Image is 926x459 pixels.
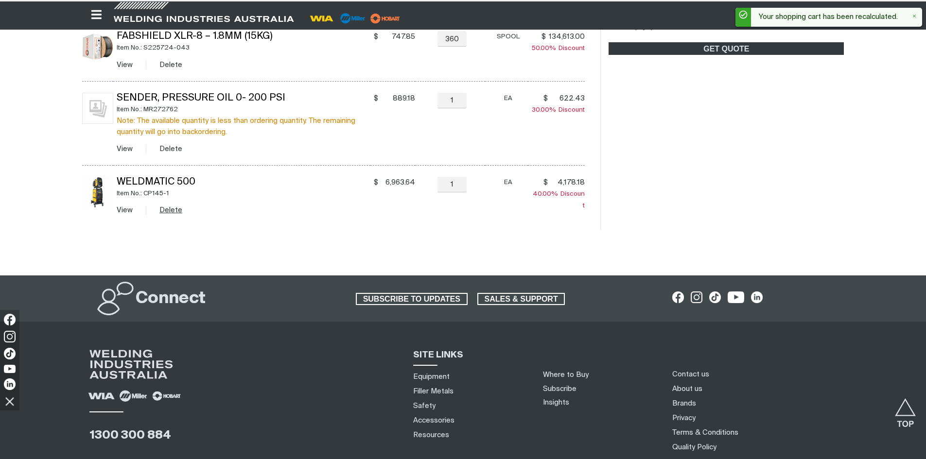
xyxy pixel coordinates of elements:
a: View Weldmatic 500 [117,206,133,214]
img: miller [367,11,403,26]
nav: Sitemap [410,369,531,442]
a: Subscribe [543,385,577,392]
img: YouTube [4,365,16,373]
span: $ [374,178,378,187]
img: No image for this product [82,93,113,124]
a: Quality Policy [672,442,716,452]
span: SALES & SUPPORT [478,293,564,306]
div: EA [489,177,528,188]
a: View Sender, Pressure Oil 0- 200 PSI [117,145,133,153]
img: Facebook [4,314,16,325]
a: Safety [413,401,436,411]
a: Contact us [672,369,709,379]
a: Insights [543,399,569,406]
a: Privacy [672,413,696,423]
a: Resources [413,430,449,440]
div: Your shopping cart has been recalculated. [751,8,914,27]
div: Item No.: CP145-1 [117,188,370,199]
img: TikTok [4,348,16,359]
img: Weldmatic 500 [82,177,113,208]
div: Item No.: S225724-043 [117,42,370,53]
img: hide socials [1,393,18,409]
span: $ [542,32,546,42]
span: Discount [532,45,585,51]
img: Fabshield XLR-8 – 1.8mm (15kg) [82,31,113,62]
span: SUBSCRIBE TO UPDATES [357,293,467,306]
a: SALES & SUPPORT [477,293,565,306]
div: EA [489,93,528,104]
a: Fabshield XLR-8 – 1.8mm (15kg) [117,32,273,41]
a: About us [672,384,702,394]
button: Delete Sender, Pressure Oil 0- 200 PSI [159,143,182,154]
span: 747.85 [381,32,415,42]
a: Where to Buy [543,371,589,378]
img: Instagram [4,331,16,342]
div: SPOOL [489,31,528,42]
button: Delete Weldmatic 500 [159,204,182,216]
span: 134,613.00 [549,32,585,42]
span: 40.00% [533,191,560,197]
a: Weldmatic 500 [117,177,195,187]
span: $ [374,32,378,42]
a: Accessories [413,415,454,425]
img: LinkedIn [4,378,16,390]
span: GET QUOTE [610,42,843,55]
a: Sender, Pressure Oil 0- 200 PSI [117,93,285,103]
div: Item No.: MR272762 [117,104,370,115]
a: Brands [672,398,696,408]
a: 1300 300 884 [89,429,171,441]
span: SITE LINKS [413,351,463,359]
button: Scroll to top [894,398,916,420]
a: Terms & Conditions [672,427,738,438]
span: $ [374,94,378,103]
span: Discount [533,191,585,209]
a: GET QUOTE [609,42,844,55]
h2: Connect [136,288,206,309]
a: View Fabshield XLR-8 – 1.8mm (15kg) [117,61,133,68]
span: $ [543,94,548,103]
div: Note: The available quantity is less than ordering quantity. The remaining quantity will go into ... [117,115,370,137]
a: Equipment [413,372,450,382]
span: 889.18 [381,94,415,103]
a: SUBSCRIBE TO UPDATES [356,293,468,306]
span: Discount [532,107,585,113]
span: 30.00% [532,107,559,113]
span: 6,963.64 [381,178,415,187]
span: 622.43 [551,94,585,103]
span: $ [543,178,548,187]
a: miller [367,15,403,22]
nav: Footer [669,367,855,454]
a: Filler Metals [413,386,454,396]
button: Delete Fabshield XLR-8 – 1.8mm (15kg) [159,59,182,70]
span: 50.00% [532,45,559,51]
span: 4,178.18 [551,178,585,187]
